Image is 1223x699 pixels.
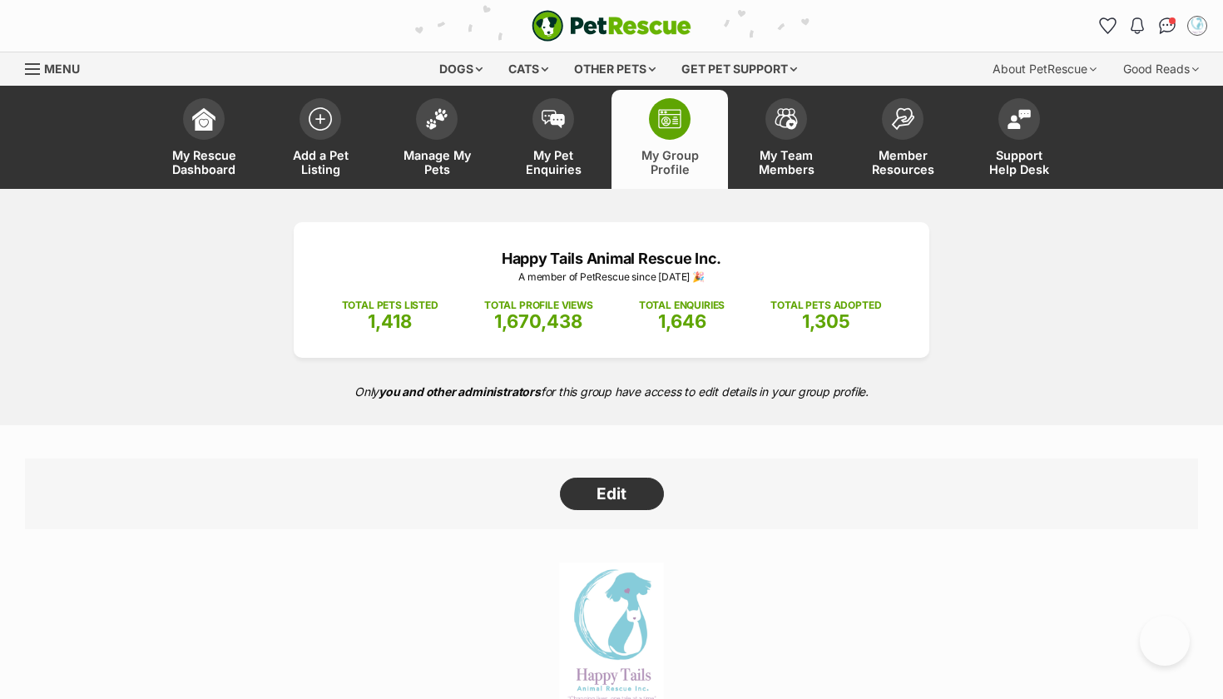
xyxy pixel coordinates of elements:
button: My account [1184,12,1211,39]
a: Support Help Desk [961,90,1077,189]
div: Dogs [428,52,494,86]
img: Happy Tails profile pic [1189,17,1206,34]
img: group-profile-icon-3fa3cf56718a62981997c0bc7e787c4b2cf8bcc04b72c1350f741eb67cf2f40e.svg [658,109,681,129]
p: Happy Tails Animal Rescue Inc. [319,247,904,270]
span: Menu [44,62,80,76]
span: Add a Pet Listing [283,148,358,176]
img: dashboard-icon-eb2f2d2d3e046f16d808141f083e7271f6b2e854fb5c12c21221c1fb7104beca.svg [192,107,215,131]
div: Cats [497,52,560,86]
img: notifications-46538b983faf8c2785f20acdc204bb7945ddae34d4c08c2a6579f10ce5e182be.svg [1131,17,1144,34]
span: My Team Members [749,148,824,176]
a: My Pet Enquiries [495,90,611,189]
span: 1,418 [368,310,412,332]
a: Menu [25,52,92,82]
span: My Group Profile [632,148,707,176]
p: TOTAL ENQUIRIES [639,298,725,313]
span: 1,670,438 [494,310,582,332]
div: Get pet support [670,52,809,86]
a: My Group Profile [611,90,728,189]
strong: you and other administrators [379,384,541,399]
a: Favourites [1094,12,1121,39]
span: My Pet Enquiries [516,148,591,176]
span: My Rescue Dashboard [166,148,241,176]
div: Other pets [562,52,667,86]
a: Member Resources [844,90,961,189]
span: Member Resources [865,148,940,176]
ul: Account quick links [1094,12,1211,39]
p: TOTAL PETS LISTED [342,298,438,313]
img: member-resources-icon-8e73f808a243e03378d46382f2149f9095a855e16c252ad45f914b54edf8863c.svg [891,107,914,130]
p: TOTAL PETS ADOPTED [770,298,881,313]
span: Support Help Desk [982,148,1057,176]
p: A member of PetRescue since [DATE] 🎉 [319,270,904,285]
a: My Team Members [728,90,844,189]
div: About PetRescue [981,52,1108,86]
span: Manage My Pets [399,148,474,176]
img: add-pet-listing-icon-0afa8454b4691262ce3f59096e99ab1cd57d4a30225e0717b998d2c9b9846f56.svg [309,107,332,131]
img: logo-e224e6f780fb5917bec1dbf3a21bbac754714ae5b6737aabdf751b685950b380.svg [532,10,691,42]
a: PetRescue [532,10,691,42]
a: Conversations [1154,12,1181,39]
iframe: Help Scout Beacon - Open [1140,616,1190,666]
img: pet-enquiries-icon-7e3ad2cf08bfb03b45e93fb7055b45f3efa6380592205ae92323e6603595dc1f.svg [542,110,565,128]
img: manage-my-pets-icon-02211641906a0b7f246fdf0571729dbe1e7629f14944591b6c1af311fb30b64b.svg [425,108,448,130]
button: Notifications [1124,12,1151,39]
a: Manage My Pets [379,90,495,189]
img: help-desk-icon-fdf02630f3aa405de69fd3d07c3f3aa587a6932b1a1747fa1d2bba05be0121f9.svg [1008,109,1031,129]
div: Good Reads [1112,52,1211,86]
span: 1,305 [802,310,850,332]
a: Edit [560,478,664,511]
a: Add a Pet Listing [262,90,379,189]
img: chat-41dd97257d64d25036548639549fe6c8038ab92f7586957e7f3b1b290dea8141.svg [1159,17,1176,34]
img: team-members-icon-5396bd8760b3fe7c0b43da4ab00e1e3bb1a5d9ba89233759b79545d2d3fc5d0d.svg [775,108,798,130]
span: 1,646 [658,310,706,332]
p: TOTAL PROFILE VIEWS [484,298,593,313]
a: My Rescue Dashboard [146,90,262,189]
